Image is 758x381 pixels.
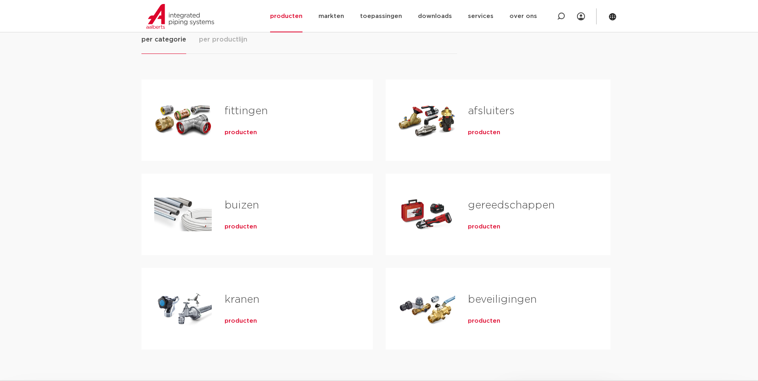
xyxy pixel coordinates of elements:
[468,223,500,231] a: producten
[468,200,555,210] a: gereedschappen
[141,34,617,362] div: Tabs. Open items met enter of spatie, sluit af met escape en navigeer met de pijltoetsen.
[225,223,257,231] a: producten
[225,106,268,116] a: fittingen
[468,317,500,325] a: producten
[468,106,515,116] a: afsluiters
[468,129,500,137] a: producten
[468,294,537,305] a: beveiligingen
[225,294,259,305] a: kranen
[199,35,247,44] span: per productlijn
[141,35,186,44] span: per categorie
[225,129,257,137] a: producten
[225,317,257,325] a: producten
[225,200,259,210] a: buizen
